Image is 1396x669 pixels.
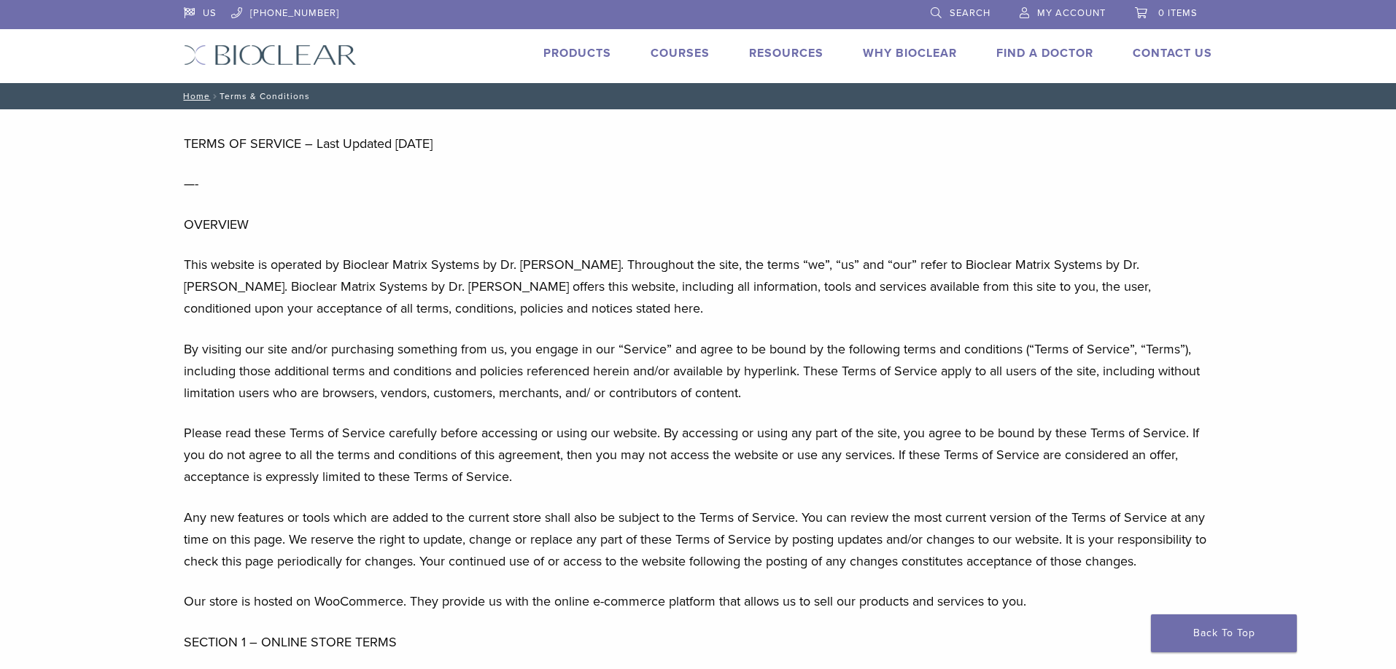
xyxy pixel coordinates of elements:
[173,83,1223,109] nav: Terms & Conditions
[1151,614,1297,652] a: Back To Top
[184,590,1212,612] p: Our store is hosted on WooCommerce. They provide us with the online e-commerce platform that allo...
[184,133,1212,154] p: TERMS OF SERVICE – Last Updated [DATE]
[184,44,357,66] img: Bioclear
[1133,46,1212,60] a: Contact Us
[184,506,1212,572] p: Any new features or tools which are added to the current store shall also be subject to the Terms...
[1158,7,1198,19] span: 0 items
[651,46,710,60] a: Courses
[184,422,1212,488] p: Please read these Terms of Service carefully before accessing or using our website. By accessing ...
[863,46,957,60] a: Why Bioclear
[950,7,990,19] span: Search
[184,254,1212,319] p: This website is operated by Bioclear Matrix Systems by Dr. [PERSON_NAME]. Throughout the site, th...
[179,91,210,101] a: Home
[184,338,1212,404] p: By visiting our site and/or purchasing something from us, you engage in our “Service” and agree t...
[543,46,611,60] a: Products
[996,46,1093,60] a: Find A Doctor
[749,46,823,60] a: Resources
[1037,7,1106,19] span: My Account
[210,93,220,100] span: /
[184,214,1212,235] p: OVERVIEW
[184,173,1212,195] p: —-
[184,631,1212,653] p: SECTION 1 – ONLINE STORE TERMS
